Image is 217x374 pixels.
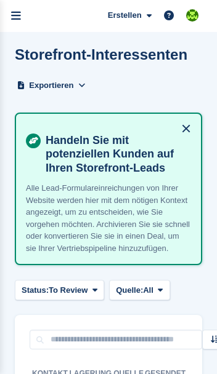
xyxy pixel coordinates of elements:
[15,46,187,63] h1: Storefront-Interessenten
[108,9,142,22] span: Erstellen
[41,133,191,175] h4: Handeln Sie mit potenziellen Kunden auf Ihren Storefront-Leads
[29,79,73,92] span: Exportieren
[109,280,170,300] button: Quelle: All
[15,280,104,300] button: Status: To Review
[26,182,191,254] p: Alle Lead-Formulareinreichungen von Ihrer Website werden hier mit dem nötigen Kontext angezeigt, ...
[15,75,88,95] button: Exportieren
[186,9,199,22] img: Stefano
[116,284,143,296] span: Quelle:
[143,284,154,296] span: All
[49,284,88,296] span: To Review
[22,284,49,296] span: Status:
